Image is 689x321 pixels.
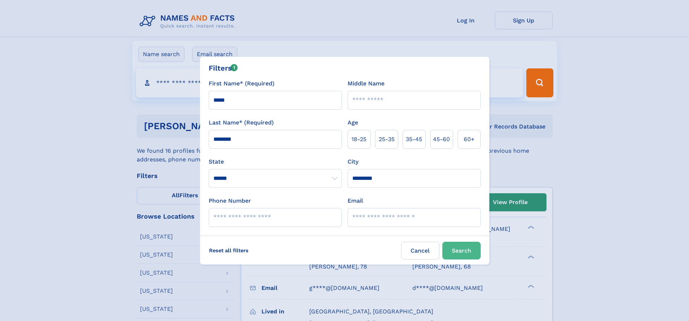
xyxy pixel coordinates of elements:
[209,197,251,205] label: Phone Number
[406,135,422,144] span: 35‑45
[442,242,481,259] button: Search
[348,79,384,88] label: Middle Name
[209,63,238,73] div: Filters
[464,135,475,144] span: 60+
[348,197,363,205] label: Email
[352,135,366,144] span: 18‑25
[433,135,450,144] span: 45‑60
[204,242,253,259] label: Reset all filters
[379,135,395,144] span: 25‑35
[348,157,358,166] label: City
[209,118,274,127] label: Last Name* (Required)
[209,79,275,88] label: First Name* (Required)
[348,118,358,127] label: Age
[209,157,342,166] label: State
[401,242,439,259] label: Cancel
